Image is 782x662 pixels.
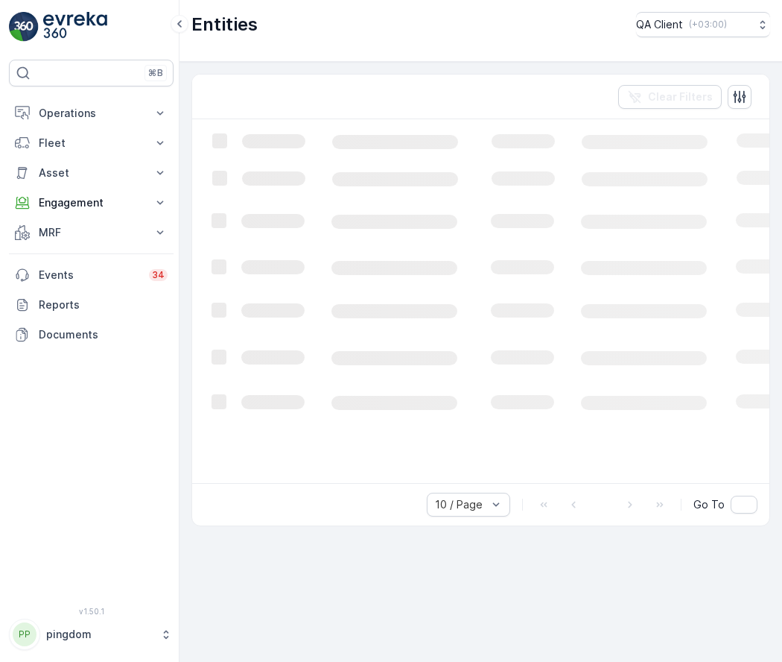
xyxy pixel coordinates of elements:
p: Engagement [39,195,144,210]
p: QA Client [636,17,683,32]
button: Clear Filters [618,85,722,109]
span: v 1.50.1 [9,607,174,616]
button: Operations [9,98,174,128]
p: MRF [39,225,144,240]
p: Entities [191,13,258,37]
p: Clear Filters [648,89,713,104]
button: Asset [9,158,174,188]
p: Reports [39,297,168,312]
button: MRF [9,218,174,248]
button: Engagement [9,188,174,218]
div: PP [13,622,36,646]
p: Asset [39,165,144,180]
img: logo_light-DOdMpM7g.png [43,12,107,42]
a: Reports [9,290,174,320]
p: ⌘B [148,67,163,79]
a: Events34 [9,260,174,290]
p: Operations [39,106,144,121]
p: 34 [152,269,165,281]
button: QA Client(+03:00) [636,12,770,37]
p: pingdom [46,627,153,642]
p: Documents [39,327,168,342]
img: logo [9,12,39,42]
p: ( +03:00 ) [689,19,727,31]
p: Fleet [39,136,144,151]
p: Events [39,268,140,283]
span: Go To [693,497,725,512]
a: Documents [9,320,174,350]
button: Fleet [9,128,174,158]
button: PPpingdom [9,619,174,650]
